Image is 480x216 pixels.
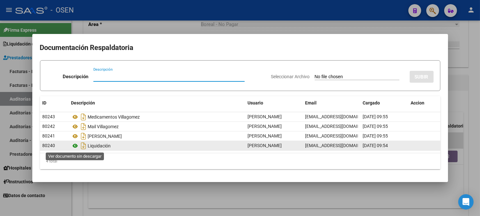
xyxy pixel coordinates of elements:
[271,74,310,79] span: Seleccionar Archivo
[43,100,47,105] span: ID
[363,114,388,119] span: [DATE] 09:55
[71,112,243,122] div: Medicamentos Villagomez
[69,96,245,110] datatable-header-cell: Descripción
[458,194,474,210] div: Open Intercom Messenger
[363,143,388,148] span: [DATE] 09:54
[248,124,282,129] span: [PERSON_NAME]
[303,96,360,110] datatable-header-cell: Email
[305,124,376,129] span: [EMAIL_ADDRESS][DOMAIN_NAME]
[363,100,380,105] span: Cargado
[71,121,243,132] div: Mail Villagomez
[305,114,376,119] span: [EMAIL_ADDRESS][DOMAIN_NAME]
[305,100,317,105] span: Email
[80,112,88,122] i: Descargar documento
[408,96,440,110] datatable-header-cell: Accion
[80,141,88,151] i: Descargar documento
[43,143,55,148] span: 80240
[410,71,434,83] button: SUBIR
[415,74,429,80] span: SUBIR
[43,124,55,129] span: 80242
[71,100,95,105] span: Descripción
[305,143,376,148] span: [EMAIL_ADDRESS][DOMAIN_NAME]
[43,114,55,119] span: 80243
[63,73,88,80] p: Descripción
[40,153,440,169] div: 4 total
[80,121,88,132] i: Descargar documento
[305,133,376,138] span: [EMAIL_ADDRESS][DOMAIN_NAME]
[363,133,388,138] span: [DATE] 09:55
[360,96,408,110] datatable-header-cell: Cargado
[40,96,69,110] datatable-header-cell: ID
[43,133,55,138] span: 80241
[245,96,303,110] datatable-header-cell: Usuario
[40,42,440,54] h2: Documentación Respaldatoria
[363,124,388,129] span: [DATE] 09:55
[71,131,243,141] div: [PERSON_NAME]
[248,133,282,138] span: [PERSON_NAME]
[71,141,243,151] div: Liquidación
[80,131,88,141] i: Descargar documento
[411,100,425,105] span: Accion
[248,100,264,105] span: Usuario
[248,114,282,119] span: [PERSON_NAME]
[248,143,282,148] span: [PERSON_NAME]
